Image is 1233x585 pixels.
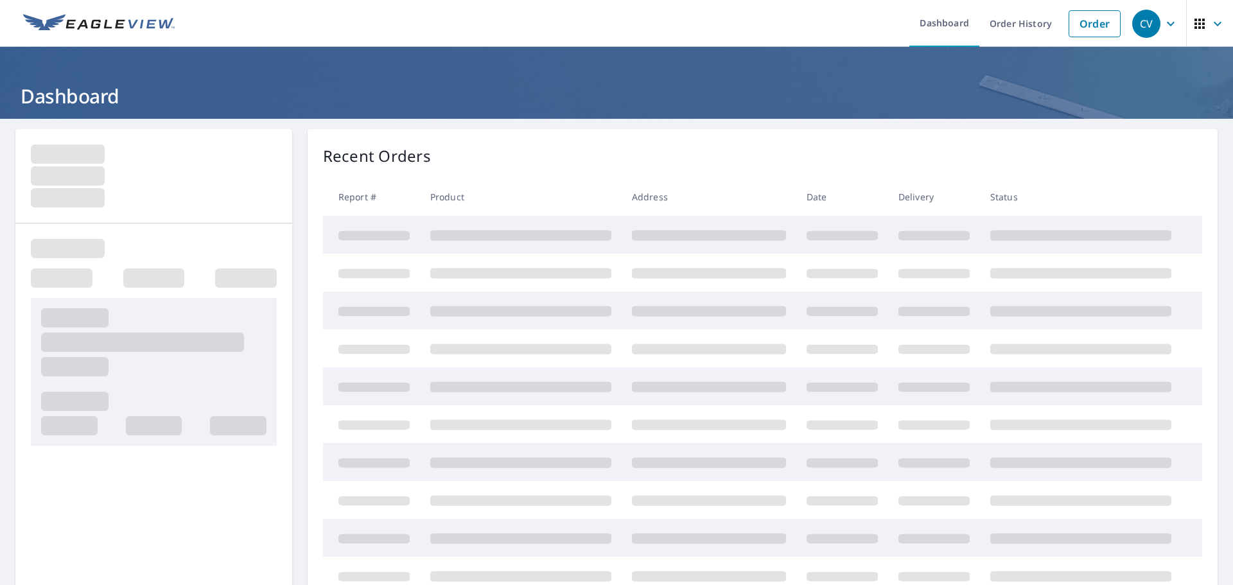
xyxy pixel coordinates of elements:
[323,178,420,216] th: Report #
[622,178,796,216] th: Address
[323,144,431,168] p: Recent Orders
[420,178,622,216] th: Product
[796,178,888,216] th: Date
[15,83,1218,109] h1: Dashboard
[980,178,1182,216] th: Status
[1069,10,1121,37] a: Order
[888,178,980,216] th: Delivery
[23,14,175,33] img: EV Logo
[1132,10,1160,38] div: CV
